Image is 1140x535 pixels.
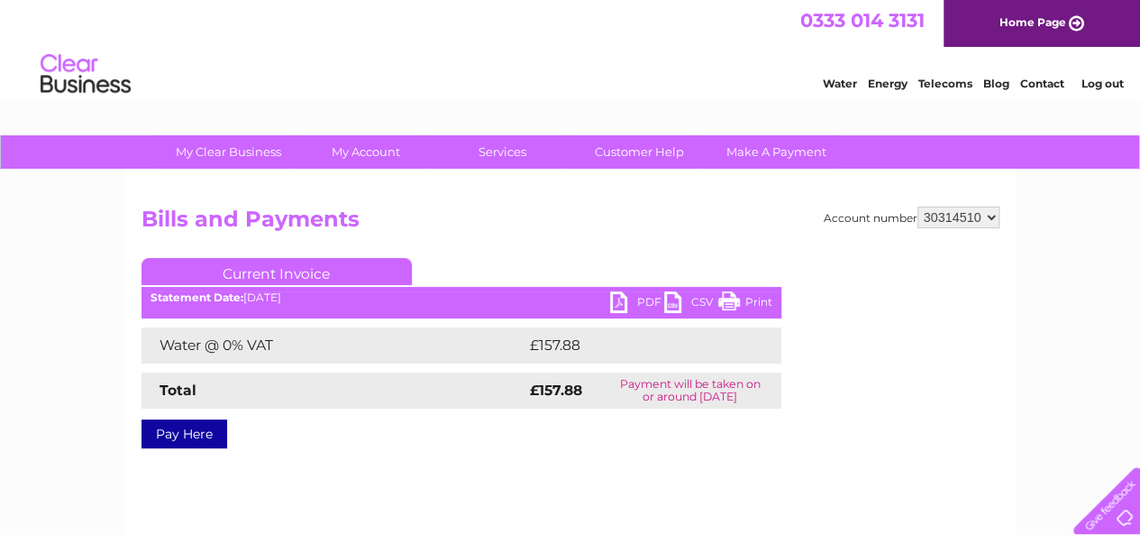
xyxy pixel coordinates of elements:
[154,135,303,169] a: My Clear Business
[1081,77,1123,90] a: Log out
[141,207,999,241] h2: Bills and Payments
[868,77,907,90] a: Energy
[1020,77,1064,90] a: Contact
[291,135,440,169] a: My Account
[824,207,999,228] div: Account number
[800,9,925,32] a: 0333 014 3131
[141,420,227,448] a: Pay Here
[141,258,412,285] a: Current Invoice
[428,135,577,169] a: Services
[718,291,772,318] a: Print
[702,135,851,169] a: Make A Payment
[150,291,243,304] b: Statement Date:
[918,77,972,90] a: Telecoms
[160,382,196,399] strong: Total
[145,10,997,88] div: Clear Business is a trading name of Verastar Limited (registered in [GEOGRAPHIC_DATA] No. 3667643...
[141,291,781,304] div: [DATE]
[823,77,857,90] a: Water
[40,47,132,102] img: logo.png
[565,135,714,169] a: Customer Help
[525,327,748,364] td: £157.88
[599,373,780,409] td: Payment will be taken on or around [DATE]
[610,291,664,318] a: PDF
[664,291,718,318] a: CSV
[983,77,1009,90] a: Blog
[141,327,525,364] td: Water @ 0% VAT
[530,382,582,399] strong: £157.88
